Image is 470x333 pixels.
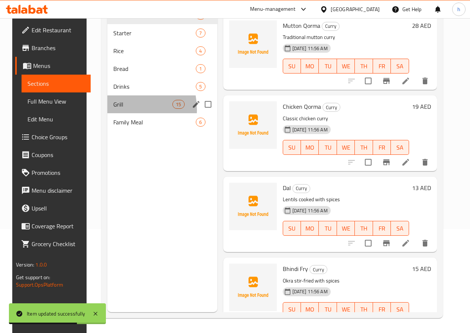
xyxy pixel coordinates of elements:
a: Branches [15,39,91,57]
span: Dal [283,182,291,193]
span: h [457,5,460,13]
span: TU [322,61,334,72]
h6: 28 AED [412,20,431,31]
a: Support.OpsPlatform [16,280,63,290]
span: MO [304,304,316,315]
button: FR [373,59,391,74]
div: Drinks5 [107,78,217,95]
img: Dal [229,183,277,230]
span: TU [322,142,334,153]
div: items [196,118,205,127]
span: Family Meal [113,118,196,127]
button: FR [373,140,391,155]
button: WE [337,221,355,236]
span: Select to update [360,73,376,89]
span: Grill [113,100,172,109]
button: SU [283,140,301,155]
span: FR [376,142,388,153]
button: TH [355,221,373,236]
button: SA [391,59,409,74]
p: Okra stir-fried with spices [283,276,409,285]
a: Edit menu item [401,239,410,248]
h6: 13 AED [412,183,431,193]
button: SU [283,302,301,317]
div: Curry [322,22,340,31]
span: SA [394,61,406,72]
span: [DATE] 11:56 AM [289,126,331,133]
a: Upsell [15,199,91,217]
span: TH [358,223,370,234]
button: delete [416,234,434,252]
img: Chicken Qorma [229,101,277,149]
span: Mutton Qorma [283,20,320,31]
img: Bhindi Fry [229,264,277,311]
span: Coupons [32,150,85,159]
div: Curry [322,103,340,112]
span: Full Menu View [27,97,85,106]
span: TH [358,304,370,315]
span: 4 [196,48,205,55]
div: items [172,100,184,109]
span: 5 [196,83,205,90]
button: TH [355,302,373,317]
span: Menu disclaimer [32,186,85,195]
button: TU [319,59,337,74]
button: WE [337,140,355,155]
button: WE [337,59,355,74]
span: 15 [173,101,184,108]
div: [GEOGRAPHIC_DATA] [331,5,380,13]
div: items [196,46,205,55]
span: Get support on: [16,272,50,282]
a: Full Menu View [22,92,91,110]
span: Chicken Qorma [283,101,321,112]
button: TH [355,140,373,155]
p: Lentils cooked with spices [283,195,409,204]
span: MO [304,142,316,153]
button: SU [283,59,301,74]
a: Menus [15,57,91,75]
button: Branch-specific-item [377,72,395,90]
span: WE [340,304,352,315]
button: MO [301,302,319,317]
a: Coverage Report [15,217,91,235]
span: FR [376,223,388,234]
span: SU [286,142,298,153]
div: Bread1 [107,60,217,78]
span: WE [340,61,352,72]
div: Item updated successfully [27,310,85,318]
span: WE [340,142,352,153]
span: MO [304,61,316,72]
h6: 19 AED [412,101,431,112]
button: SA [391,221,409,236]
button: Branch-specific-item [377,153,395,171]
p: Classic chicken curry [283,114,409,123]
nav: Menu sections [107,3,217,134]
button: SU [283,221,301,236]
span: WE [340,223,352,234]
span: [DATE] 11:56 AM [289,45,331,52]
img: Mutton Qorma [229,20,277,68]
span: Select to update [360,154,376,170]
div: Rice [113,46,196,55]
a: Choice Groups [15,128,91,146]
span: Select to update [360,235,376,251]
span: MO [304,223,316,234]
button: TU [319,221,337,236]
span: Curry [322,22,339,30]
span: Curry [323,103,340,112]
button: TU [319,302,337,317]
span: Menus [33,61,85,70]
button: FR [373,221,391,236]
span: 1 [196,65,205,72]
span: SU [286,61,298,72]
span: 6 [196,119,205,126]
a: Promotions [15,164,91,182]
span: Choice Groups [32,133,85,141]
span: SU [286,304,298,315]
span: Curry [293,184,310,193]
button: delete [416,72,434,90]
button: MO [301,140,319,155]
span: TH [358,142,370,153]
